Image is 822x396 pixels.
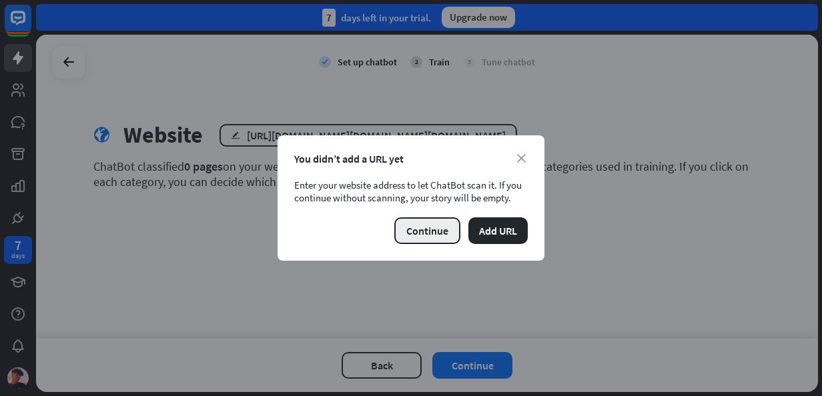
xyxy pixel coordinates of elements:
[394,217,460,244] button: Continue
[11,5,51,45] button: Open LiveChat chat widget
[517,154,526,163] i: close
[294,179,528,204] div: Enter your website address to let ChatBot scan it. If you continue without scanning, your story w...
[468,217,528,244] button: Add URL
[294,152,528,165] div: You didn’t add a URL yet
